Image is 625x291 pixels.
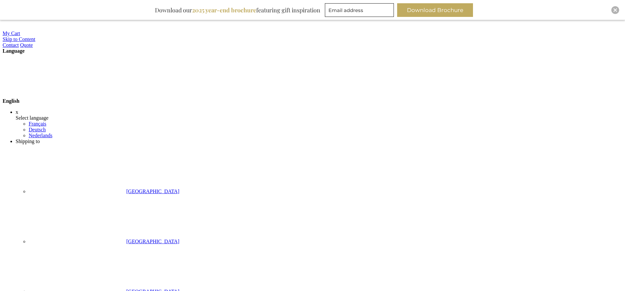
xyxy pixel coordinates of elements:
span: English [3,98,20,104]
a: [GEOGRAPHIC_DATA] [29,239,179,244]
a: Deutsch [29,127,46,132]
a: Nederlands [29,133,52,138]
button: Download Brochure [397,3,473,17]
form: marketing offers and promotions [325,3,396,19]
a: [GEOGRAPHIC_DATA] [29,189,179,194]
div: English [3,54,622,104]
a: Quote [20,42,33,48]
b: 2025 year-end brochure [192,6,256,14]
img: Close [613,8,617,12]
a: Contact [3,42,19,48]
a: Français [29,121,46,126]
div: Select language [16,115,622,121]
div: Download our featuring gift inspiration [152,3,323,17]
input: Email address [325,3,394,17]
span: Language [3,48,25,54]
div: Shipping to [16,139,622,144]
div: x [16,109,622,115]
div: Close [611,6,619,14]
a: My Cart [3,31,20,36]
a: Skip to Content [3,36,35,42]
